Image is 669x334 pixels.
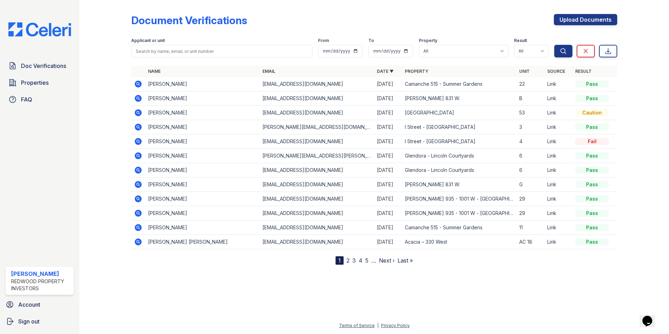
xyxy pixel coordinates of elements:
[359,257,362,264] a: 4
[260,206,374,221] td: [EMAIL_ADDRESS][DOMAIN_NAME]
[379,257,395,264] a: Next ›
[131,38,165,43] label: Applicant or unit
[260,235,374,249] td: [EMAIL_ADDRESS][DOMAIN_NAME]
[575,152,609,159] div: Pass
[145,91,260,106] td: [PERSON_NAME]
[419,38,437,43] label: Property
[260,163,374,178] td: [EMAIL_ADDRESS][DOMAIN_NAME]
[260,192,374,206] td: [EMAIL_ADDRESS][DOMAIN_NAME]
[575,81,609,88] div: Pass
[260,120,374,134] td: [PERSON_NAME][EMAIL_ADDRESS][DOMAIN_NAME]
[6,76,74,90] a: Properties
[6,59,74,73] a: Doc Verifications
[377,323,379,328] div: |
[516,91,544,106] td: B
[374,106,402,120] td: [DATE]
[544,163,572,178] td: Link
[368,38,374,43] label: To
[21,78,49,87] span: Properties
[371,256,376,265] span: …
[575,210,609,217] div: Pass
[516,221,544,235] td: 11
[374,77,402,91] td: [DATE]
[516,134,544,149] td: 4
[3,298,77,312] a: Account
[516,192,544,206] td: 29
[365,257,368,264] a: 5
[145,120,260,134] td: [PERSON_NAME]
[374,235,402,249] td: [DATE]
[575,109,609,116] div: Caution
[145,106,260,120] td: [PERSON_NAME]
[145,134,260,149] td: [PERSON_NAME]
[260,134,374,149] td: [EMAIL_ADDRESS][DOMAIN_NAME]
[374,178,402,192] td: [DATE]
[575,167,609,174] div: Pass
[374,192,402,206] td: [DATE]
[318,38,329,43] label: From
[11,270,71,278] div: [PERSON_NAME]
[516,149,544,163] td: 6
[554,14,617,25] a: Upload Documents
[6,92,74,106] a: FAQ
[575,181,609,188] div: Pass
[145,77,260,91] td: [PERSON_NAME]
[402,134,516,149] td: I Street - [GEOGRAPHIC_DATA]
[544,178,572,192] td: Link
[336,256,344,265] div: 1
[18,300,40,309] span: Account
[260,221,374,235] td: [EMAIL_ADDRESS][DOMAIN_NAME]
[575,95,609,102] div: Pass
[575,238,609,245] div: Pass
[260,91,374,106] td: [EMAIL_ADDRESS][DOMAIN_NAME]
[145,221,260,235] td: [PERSON_NAME]
[402,206,516,221] td: [PERSON_NAME] 935 - 1001 W - [GEOGRAPHIC_DATA] Apartments
[262,69,275,74] a: Email
[544,91,572,106] td: Link
[377,69,394,74] a: Date ▼
[544,106,572,120] td: Link
[145,206,260,221] td: [PERSON_NAME]
[516,106,544,120] td: 53
[18,317,40,326] span: Sign out
[402,178,516,192] td: [PERSON_NAME] 831 W.
[402,221,516,235] td: Camanche 515 - Summer Gardens
[374,134,402,149] td: [DATE]
[516,163,544,178] td: 6
[260,178,374,192] td: [EMAIL_ADDRESS][DOMAIN_NAME]
[145,178,260,192] td: [PERSON_NAME]
[260,149,374,163] td: [PERSON_NAME][EMAIL_ADDRESS][PERSON_NAME][DOMAIN_NAME]
[374,163,402,178] td: [DATE]
[346,257,350,264] a: 2
[21,95,32,104] span: FAQ
[145,149,260,163] td: [PERSON_NAME]
[575,195,609,202] div: Pass
[374,221,402,235] td: [DATE]
[402,106,516,120] td: [GEOGRAPHIC_DATA]
[575,224,609,231] div: Pass
[544,221,572,235] td: Link
[544,120,572,134] td: Link
[260,77,374,91] td: [EMAIL_ADDRESS][DOMAIN_NAME]
[544,149,572,163] td: Link
[145,163,260,178] td: [PERSON_NAME]
[402,192,516,206] td: [PERSON_NAME] 935 - 1001 W - [GEOGRAPHIC_DATA] Apartments
[374,120,402,134] td: [DATE]
[514,38,527,43] label: Result
[402,91,516,106] td: [PERSON_NAME] 831 W.
[148,69,161,74] a: Name
[544,192,572,206] td: Link
[145,235,260,249] td: [PERSON_NAME] [PERSON_NAME]
[519,69,530,74] a: Unit
[544,206,572,221] td: Link
[402,163,516,178] td: Glendora - Lincoln Courtyards
[381,323,410,328] a: Privacy Policy
[3,314,77,328] button: Sign out
[131,45,312,57] input: Search by name, email, or unit number
[11,278,71,292] div: Redwood Property Investors
[547,69,565,74] a: Source
[260,106,374,120] td: [EMAIL_ADDRESS][DOMAIN_NAME]
[575,124,609,131] div: Pass
[516,235,544,249] td: AC 18
[402,235,516,249] td: Acacia – 330 West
